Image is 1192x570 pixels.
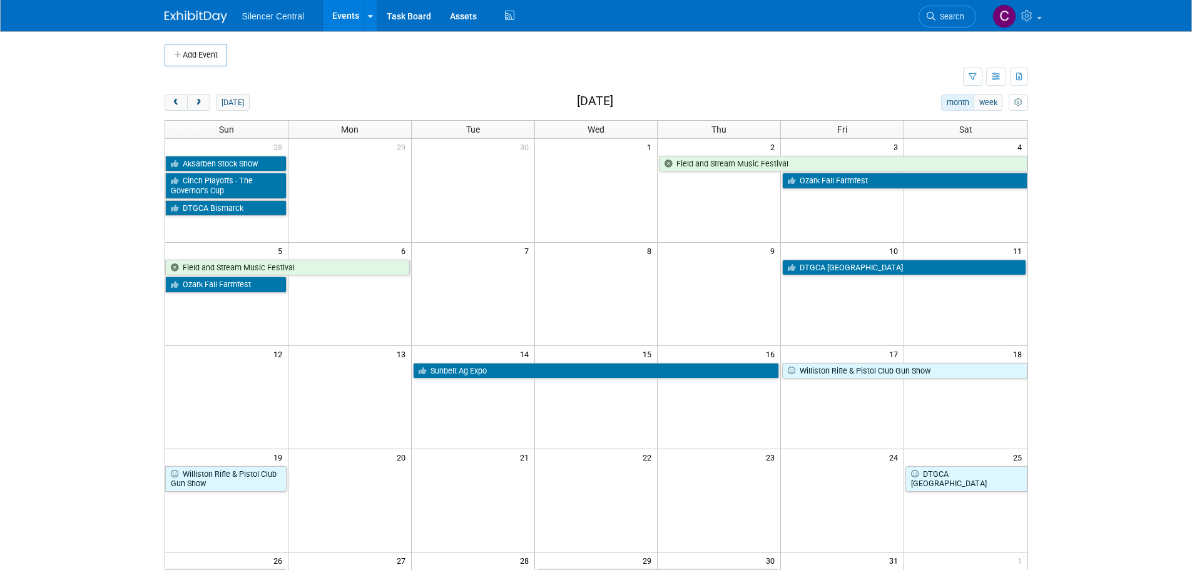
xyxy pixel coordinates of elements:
span: 16 [765,346,780,362]
span: 1 [646,139,657,155]
span: 13 [395,346,411,362]
span: Search [935,12,964,21]
span: Sun [219,125,234,135]
a: DTGCA Bismarck [165,200,287,216]
span: 23 [765,449,780,465]
span: Mon [341,125,359,135]
button: myCustomButton [1009,94,1027,111]
span: 1 [1016,552,1027,568]
span: Tue [466,125,480,135]
span: 14 [519,346,534,362]
span: 19 [272,449,288,465]
a: DTGCA [GEOGRAPHIC_DATA] [905,466,1027,492]
img: Cade Cox [992,4,1016,28]
span: 22 [641,449,657,465]
img: ExhibitDay [165,11,227,23]
a: Ozark Fall Farmfest [165,277,287,293]
button: Add Event [165,44,227,66]
span: 11 [1012,243,1027,258]
span: 8 [646,243,657,258]
button: [DATE] [216,94,249,111]
span: 20 [395,449,411,465]
span: Wed [588,125,604,135]
button: month [941,94,974,111]
span: 3 [892,139,904,155]
span: 28 [272,139,288,155]
a: Williston Rifle & Pistol Club Gun Show [165,466,287,492]
span: 7 [523,243,534,258]
a: Field and Stream Music Festival [165,260,410,276]
span: Fri [837,125,847,135]
span: 6 [400,243,411,258]
span: 10 [888,243,904,258]
span: 31 [888,552,904,568]
a: Sunbelt Ag Expo [413,363,780,379]
a: Search [919,6,976,28]
span: Silencer Central [242,11,305,21]
i: Personalize Calendar [1014,99,1022,107]
a: Cinch Playoffs - The Governor’s Cup [165,173,287,198]
span: Thu [711,125,726,135]
a: Ozark Fall Farmfest [782,173,1027,189]
span: Sat [959,125,972,135]
span: 9 [769,243,780,258]
span: 30 [765,552,780,568]
span: 29 [395,139,411,155]
span: 18 [1012,346,1027,362]
span: 15 [641,346,657,362]
a: Field and Stream Music Festival [659,156,1027,172]
span: 17 [888,346,904,362]
span: 26 [272,552,288,568]
span: 4 [1016,139,1027,155]
span: 27 [395,552,411,568]
a: Aksarben Stock Show [165,156,287,172]
span: 25 [1012,449,1027,465]
span: 29 [641,552,657,568]
span: 30 [519,139,534,155]
span: 28 [519,552,534,568]
h2: [DATE] [577,94,613,108]
span: 2 [769,139,780,155]
button: prev [165,94,188,111]
span: 5 [277,243,288,258]
button: next [187,94,210,111]
button: week [974,94,1002,111]
span: 21 [519,449,534,465]
a: Williston Rifle & Pistol Club Gun Show [782,363,1027,379]
span: 24 [888,449,904,465]
a: DTGCA [GEOGRAPHIC_DATA] [782,260,1026,276]
span: 12 [272,346,288,362]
